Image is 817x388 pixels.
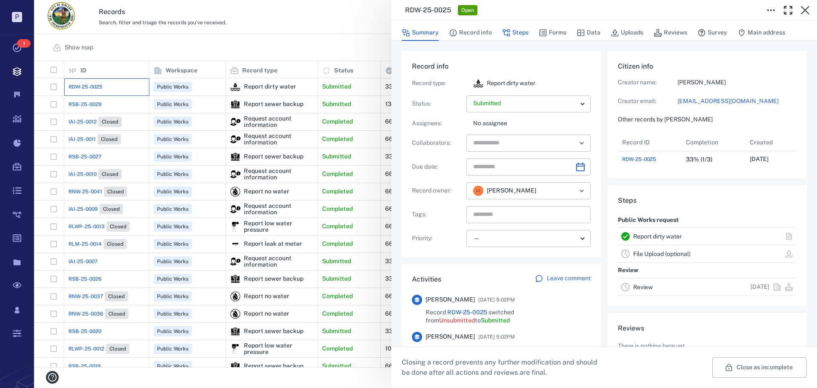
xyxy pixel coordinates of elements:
p: Report dirty water [487,79,535,88]
button: Open [576,185,588,197]
a: Report dirty water [633,233,682,240]
a: RDW-25-0025 / Report dirty water [426,346,532,361]
h3: RDW-25-0025 [405,5,451,15]
p: No assignee [473,119,591,128]
p: Review [618,263,638,278]
div: Record ID [618,134,682,151]
button: Steps [502,25,528,41]
span: Open [460,7,476,14]
button: Record info [449,25,492,41]
h6: Record info [412,61,591,72]
button: Forms [539,25,566,41]
span: [DATE] 5:02PM [478,332,515,342]
p: Assignees : [412,119,463,128]
p: Tags : [412,210,463,219]
span: Record switched from to [426,308,591,325]
h6: Reviews [618,323,797,333]
h6: Activities [412,274,441,285]
p: [DATE] [750,155,768,164]
div: Completion [682,134,746,151]
a: Leave comment [535,274,591,285]
p: Record owner : [412,187,463,195]
a: File Upload (optional) [633,250,691,257]
button: Data [577,25,600,41]
p: Creator email: [618,97,677,106]
p: P [12,12,22,22]
button: Choose date [572,158,589,175]
p: Creator name: [618,78,677,87]
span: Help [19,6,37,14]
p: Status : [412,100,463,108]
p: [PERSON_NAME] [677,78,797,87]
span: [PERSON_NAME] [487,187,536,195]
button: Toggle to Edit Boxes [763,2,780,19]
p: Priority : [412,234,463,243]
p: Closing a record prevents any further modification and should be done after all actions and revie... [402,357,604,378]
a: Review [633,284,653,290]
a: RDW-25-0025 [622,155,656,163]
div: Completion [686,130,718,154]
p: There is nothing here yet [618,342,685,351]
div: Record ID [622,130,650,154]
h6: Citizen info [618,61,797,72]
div: Citizen infoCreator name:[PERSON_NAME]Creator email:[EMAIL_ADDRESS][DOMAIN_NAME]Other records by ... [608,51,807,185]
button: Close [797,2,814,19]
h6: Steps [618,195,797,206]
p: Submitted [473,99,577,108]
button: Uploads [611,25,643,41]
span: [PERSON_NAME] [426,296,475,304]
div: Created [746,134,809,151]
p: Public Works request [618,213,679,228]
div: — [473,233,577,243]
p: [DATE] [751,283,769,291]
span: 1 [17,39,31,48]
button: Reviews [654,25,687,41]
div: Record infoRecord type:icon Report dirty waterReport dirty waterStatus:Assignees:No assigneeColla... [402,51,601,264]
p: Collaborators : [412,139,463,147]
button: Open [576,137,588,149]
span: [PERSON_NAME] [426,333,475,341]
span: [DATE] 5:02PM [478,295,515,305]
span: Unsubmitted [439,317,475,324]
div: L F [473,186,483,196]
a: [EMAIL_ADDRESS][DOMAIN_NAME] [677,97,797,106]
button: Summary [402,25,439,41]
div: Created [750,130,773,154]
p: Other records by [PERSON_NAME] [618,115,797,124]
button: Close as incomplete [712,357,807,378]
p: Record type : [412,79,463,88]
button: Survey [697,25,727,41]
span: Switched step from to [426,345,591,362]
div: Report dirty water [473,78,483,89]
img: icon Report dirty water [473,78,483,89]
div: ReviewsThere is nothing here yet [608,313,807,368]
button: Main address [737,25,785,41]
a: RDW-25-0025 [447,309,487,316]
div: StepsPublic Works requestReport dirty waterFile Upload (optional)ReviewReview[DATE] [608,185,807,313]
p: Due date : [412,163,463,171]
button: Toggle Fullscreen [780,2,797,19]
div: 33% (1/3) [686,156,712,163]
span: Submitted [481,317,510,324]
p: Leave comment [547,274,591,283]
